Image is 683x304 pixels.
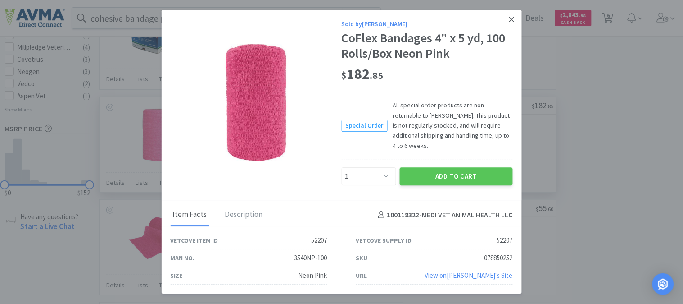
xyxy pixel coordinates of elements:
[294,253,327,264] div: 3540NP-100
[652,273,674,295] div: Open Intercom Messenger
[299,271,327,281] div: Neon Pink
[356,235,412,245] div: Vetcove Supply ID
[497,235,513,246] div: 52207
[388,101,513,151] span: All special order products are non-returnable to [PERSON_NAME]. This product is not regularly sto...
[342,69,347,82] span: $
[400,167,513,185] button: Add to Cart
[425,272,513,280] a: View on[PERSON_NAME]'s Site
[356,253,368,263] div: SKU
[342,65,384,83] span: 182
[356,271,367,281] div: URL
[342,31,513,61] div: CoFlex Bandages 4" x 5 yd, 100 Rolls/Box Neon Pink
[171,253,195,263] div: Man No.
[375,209,513,221] h4: 100118322 - MEDI VET ANIMAL HEALTH LLC
[171,204,209,226] div: Item Facts
[223,204,265,226] div: Description
[171,271,183,281] div: Size
[370,69,384,82] span: . 85
[342,19,513,29] div: Sold by [PERSON_NAME]
[312,235,327,246] div: 52207
[198,44,315,161] img: 585b2eda38ec42238fd04b48be2b07a6_52207.jpeg
[342,120,387,131] span: Special Order
[484,253,513,264] div: 078850252
[171,235,218,245] div: Vetcove Item ID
